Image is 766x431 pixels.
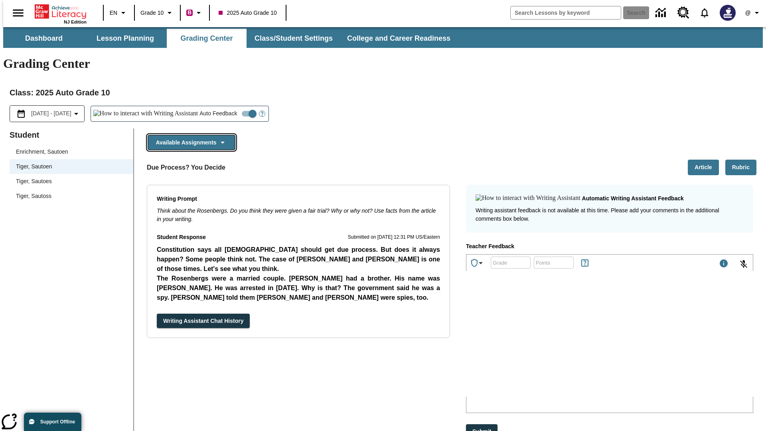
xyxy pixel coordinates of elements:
[688,160,719,175] button: Article, Will open in new tab
[491,252,531,273] input: Grade: Letters, numbers, %, + and - are allowed.
[3,56,763,71] h1: Grading Center
[734,255,753,274] button: Click to activate and allow voice recognition
[4,29,84,48] button: Dashboard
[93,110,198,118] img: How to interact with Writing Assistant
[10,174,133,189] div: Tiger, Sautoes
[715,2,740,23] button: Select a new avatar
[10,189,133,204] div: Tiger, Sautoss
[491,257,531,269] div: Grade: Letters, numbers, %, + and - are allowed.
[16,177,127,186] span: Tiger, Sautoes
[157,302,440,312] p: [PERSON_NAME] and [PERSON_NAME] were arrested. They were put on tri
[577,255,593,271] button: Rules for Earning Points and Achievements, Will open in new tab
[157,245,440,304] p: Student Response
[24,413,81,431] button: Support Offline
[534,252,574,273] input: Points: Must be equal to or less than 25.
[110,9,117,17] span: EN
[651,2,673,24] a: Data Center
[694,2,715,23] a: Notifications
[106,6,132,20] button: Language: EN, Select a language
[248,29,339,48] button: Class/Student Settings
[719,259,728,270] div: Maximum 1000 characters Press Escape to exit toolbar and use left and right arrow keys to access ...
[10,86,756,99] h2: Class : 2025 Auto Grade 10
[673,2,694,24] a: Resource Center, Will open in new tab
[157,233,206,242] p: Student Response
[348,233,440,241] p: Submitted on [DATE] 12:31 PM US/Eastern
[137,6,178,20] button: Grade: Grade 10, Select a grade
[582,194,684,203] p: Automatic writing assistant feedback
[157,274,440,302] p: The Rosenbergs were a married couple. [PERSON_NAME] had a brother. His name was [PERSON_NAME]. He...
[10,129,133,141] p: Student
[71,109,81,119] svg: Collapse Date Range Filter
[140,9,164,17] span: Grade 10
[466,242,753,251] p: Teacher Feedback
[256,106,268,121] button: Open Help for Writing Assistant
[13,109,81,119] button: Select the date range menu item
[16,148,127,156] span: Enrichment, Sautoen
[35,4,87,20] a: Home
[148,135,235,150] button: Available Assignments
[64,20,87,24] span: NJ Edition
[745,9,750,17] span: @
[183,6,207,20] button: Boost Class color is violet red. Change class color
[188,8,191,18] span: B
[534,257,574,269] div: Points: Must be equal to or less than 25.
[35,3,87,24] div: Home
[199,109,237,118] span: Auto Feedback
[157,207,440,223] div: Think about the Rosenbergs. Do you think they were given a fair trial? Why or why not? Use facts ...
[725,160,756,175] button: Rubric, Will open in new tab
[476,194,580,202] img: How to interact with Writing Assistant
[85,29,165,48] button: Lesson Planning
[40,419,75,425] span: Support Offline
[147,163,225,172] p: Due Process? You Decide
[157,195,440,204] p: Writing Prompt
[6,1,30,25] button: Open side menu
[157,245,440,274] p: Constitution says all [DEMOGRAPHIC_DATA] should get due process. But does it always happen? Some ...
[10,144,133,159] div: Enrichment, Sautoen
[3,27,763,48] div: SubNavbar
[341,29,457,48] button: College and Career Readiness
[3,29,458,48] div: SubNavbar
[720,5,736,21] img: Avatar
[511,6,621,19] input: search field
[157,314,250,328] button: Writing Assistant Chat History
[740,6,766,20] button: Profile/Settings
[16,162,127,171] span: Tiger, Sautoen
[16,192,127,200] span: Tiger, Sautoss
[476,206,744,223] p: Writing assistant feedback is not available at this time. Please add your comments in the additio...
[10,159,133,174] div: Tiger, Sautoen
[466,255,489,271] button: Achievements
[31,109,71,118] span: [DATE] - [DATE]
[167,29,247,48] button: Grading Center
[219,9,276,17] span: 2025 Auto Grade 10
